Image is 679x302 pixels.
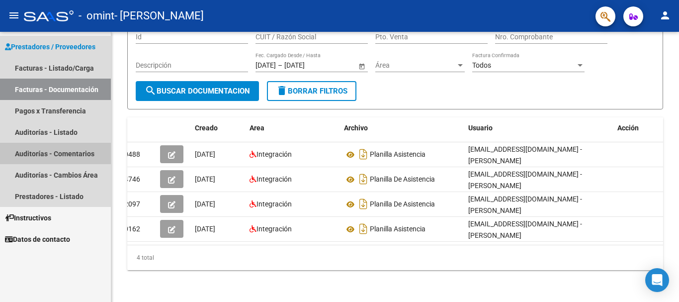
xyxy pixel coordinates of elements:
[613,117,663,139] datatable-header-cell: Acción
[116,117,156,139] datatable-header-cell: Id
[617,124,639,132] span: Acción
[370,151,425,159] span: Planilla Asistencia
[145,85,157,97] mat-icon: search
[357,171,370,187] i: Descargar documento
[195,225,215,233] span: [DATE]
[370,225,425,233] span: Planilla Asistencia
[659,9,671,21] mat-icon: person
[191,117,246,139] datatable-header-cell: Creado
[5,234,70,245] span: Datos de contacto
[120,150,140,158] span: 20488
[256,175,292,183] span: Integración
[357,196,370,212] i: Descargar documento
[278,61,282,70] span: –
[5,212,51,223] span: Instructivos
[114,5,204,27] span: - [PERSON_NAME]
[195,124,218,132] span: Creado
[8,9,20,21] mat-icon: menu
[5,41,95,52] span: Prestadores / Proveedores
[375,61,456,70] span: Área
[267,81,356,101] button: Borrar Filtros
[127,245,663,270] div: 4 total
[357,146,370,162] i: Descargar documento
[79,5,114,27] span: - omint
[255,61,276,70] input: Start date
[120,200,140,208] span: 12097
[472,61,491,69] span: Todos
[468,145,582,165] span: [EMAIL_ADDRESS][DOMAIN_NAME] - [PERSON_NAME]
[195,200,215,208] span: [DATE]
[468,195,582,214] span: [EMAIL_ADDRESS][DOMAIN_NAME] - [PERSON_NAME]
[370,201,435,208] span: Planilla De Asistencia
[246,117,340,139] datatable-header-cell: Area
[120,225,140,233] span: 10162
[284,61,333,70] input: End date
[464,117,613,139] datatable-header-cell: Usuario
[145,87,250,96] span: Buscar Documentacion
[468,170,582,190] span: [EMAIL_ADDRESS][DOMAIN_NAME] - [PERSON_NAME]
[276,85,288,97] mat-icon: delete
[256,150,292,158] span: Integración
[120,175,140,183] span: 14746
[256,225,292,233] span: Integración
[256,200,292,208] span: Integración
[357,221,370,237] i: Descargar documento
[356,61,367,71] button: Open calendar
[468,124,493,132] span: Usuario
[468,220,582,239] span: [EMAIL_ADDRESS][DOMAIN_NAME] - [PERSON_NAME]
[344,124,368,132] span: Archivo
[645,268,669,292] div: Open Intercom Messenger
[250,124,264,132] span: Area
[370,176,435,184] span: Planilla De Asistencia
[340,117,464,139] datatable-header-cell: Archivo
[195,175,215,183] span: [DATE]
[195,150,215,158] span: [DATE]
[276,87,347,96] span: Borrar Filtros
[136,81,259,101] button: Buscar Documentacion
